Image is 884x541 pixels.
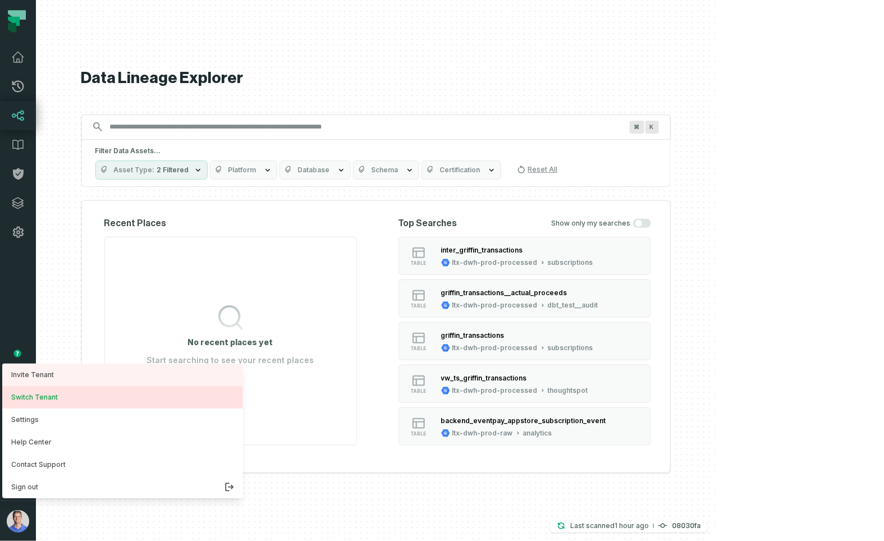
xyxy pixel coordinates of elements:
[2,364,243,498] div: avatar of Barak Forgoun
[2,431,243,453] a: Help Center
[2,453,243,476] a: Contact Support
[2,476,243,498] button: Sign out
[615,521,649,530] relative-time: Sep 30, 2025, 1:05 PM GMT+3
[645,121,659,134] span: Press ⌘ + K to focus the search bar
[672,522,700,529] h4: 08030fa
[2,409,243,431] button: Settings
[81,68,671,88] h1: Data Lineage Explorer
[570,520,649,531] p: Last scanned
[630,121,644,134] span: Press ⌘ + K to focus the search bar
[2,364,243,386] a: Invite Tenant
[7,510,29,533] img: avatar of Barak Forgoun
[550,519,707,533] button: Last scanned[DATE] 1:05:32 PM08030fa
[2,386,243,409] button: Switch Tenant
